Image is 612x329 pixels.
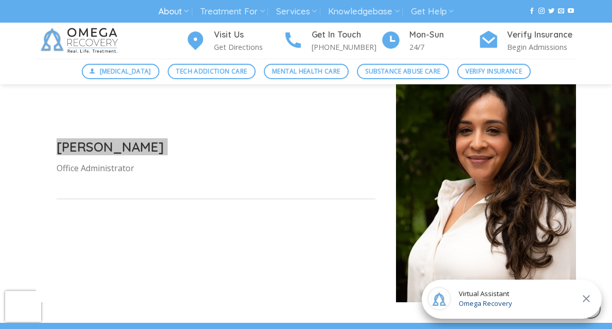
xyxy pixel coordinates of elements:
[100,66,151,76] span: [MEDICAL_DATA]
[507,41,576,53] p: Begin Admissions
[507,28,576,42] h4: Verify Insurance
[185,28,283,53] a: Visit Us Get Directions
[158,2,189,21] a: About
[214,28,283,42] h4: Visit Us
[409,41,478,53] p: 24/7
[57,162,375,175] p: Office Administrator
[529,8,535,15] a: Follow on Facebook
[312,28,381,42] h4: Get In Touch
[168,64,256,79] a: Tech Addiction Care
[409,28,478,42] h4: Mon-Sun
[568,8,574,15] a: Follow on YouTube
[538,8,545,15] a: Follow on Instagram
[357,64,449,79] a: Substance Abuse Care
[548,8,554,15] a: Follow on Twitter
[465,66,522,76] span: Verify Insurance
[276,2,317,21] a: Services
[200,2,264,21] a: Treatment For
[176,66,247,76] span: Tech Addiction Care
[312,41,381,53] p: [PHONE_NUMBER]
[264,64,349,79] a: Mental Health Care
[328,2,399,21] a: Knowledgebase
[82,64,160,79] a: [MEDICAL_DATA]
[411,2,454,21] a: Get Help
[365,66,440,76] span: Substance Abuse Care
[558,8,564,15] a: Send us an email
[272,66,340,76] span: Mental Health Care
[283,28,381,53] a: Get In Touch [PHONE_NUMBER]
[57,138,375,155] h2: [PERSON_NAME]
[36,23,126,59] img: Omega Recovery
[457,64,531,79] a: Verify Insurance
[214,41,283,53] p: Get Directions
[478,28,576,53] a: Verify Insurance Begin Admissions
